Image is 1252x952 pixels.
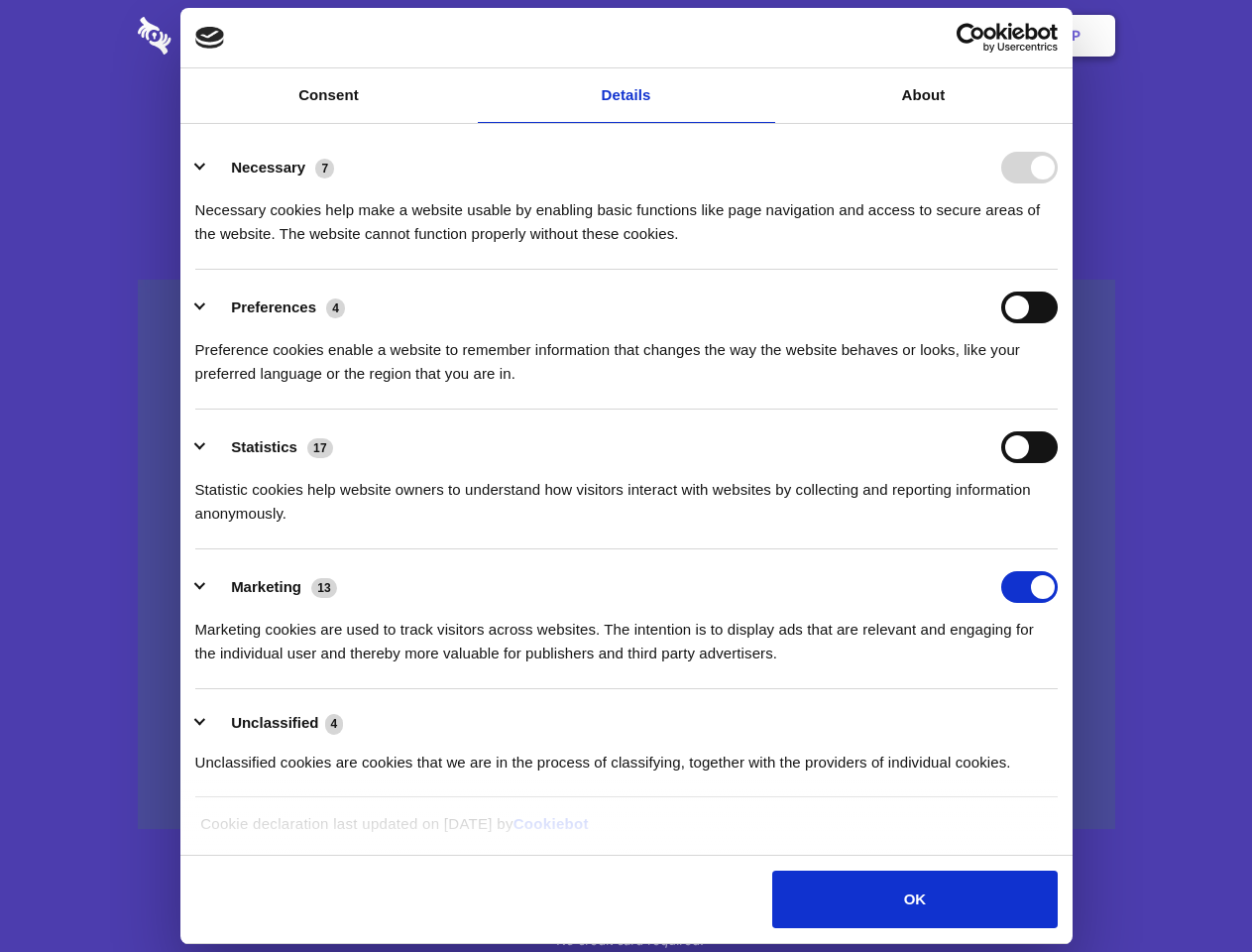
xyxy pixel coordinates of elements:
button: OK [772,871,1057,928]
span: 4 [326,298,345,318]
button: Statistics (17) [195,431,346,463]
a: Contact [804,5,895,66]
span: 13 [311,578,337,598]
label: Marketing [231,578,301,595]
button: Marketing (13) [195,571,350,603]
div: Unclassified cookies are cookies that we are in the process of classifying, together with the pro... [195,736,1058,774]
iframe: Drift Widget Chat Controller [1153,853,1228,928]
div: Marketing cookies are used to track visitors across websites. The intention is to display ads tha... [195,603,1058,665]
img: logo-wordmark-white-trans-d4663122ce5f474addd5e946df7df03e33cb6a1c49d2221995e7729f52c070b2.svg [138,17,307,55]
h4: Auto-redaction of sensitive data, encrypted data sharing and self-destructing private chats. Shar... [138,180,1115,246]
button: Preferences (4) [195,292,358,323]
span: 4 [325,714,344,734]
a: Details [478,68,775,123]
label: Preferences [231,298,316,315]
img: logo [195,27,225,49]
label: Necessary [231,159,305,176]
a: About [775,68,1073,123]
a: Pricing [582,5,668,66]
label: Statistics [231,438,297,455]
h1: Eliminate Slack Data Loss. [138,89,1115,161]
a: Consent [180,68,478,123]
div: Necessary cookies help make a website usable by enabling basic functions like page navigation and... [195,183,1058,246]
button: Unclassified (4) [195,711,356,736]
a: Cookiebot [513,815,589,832]
span: 7 [315,159,334,178]
a: Login [899,5,985,66]
span: 17 [307,438,333,458]
div: Preference cookies enable a website to remember information that changes the way the website beha... [195,323,1058,386]
div: Cookie declaration last updated on [DATE] by [185,812,1067,851]
a: Usercentrics Cookiebot - opens in a new window [884,23,1058,53]
div: Statistic cookies help website owners to understand how visitors interact with websites by collec... [195,463,1058,526]
a: Wistia video thumbnail [138,280,1115,830]
button: Necessary (7) [195,152,347,183]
